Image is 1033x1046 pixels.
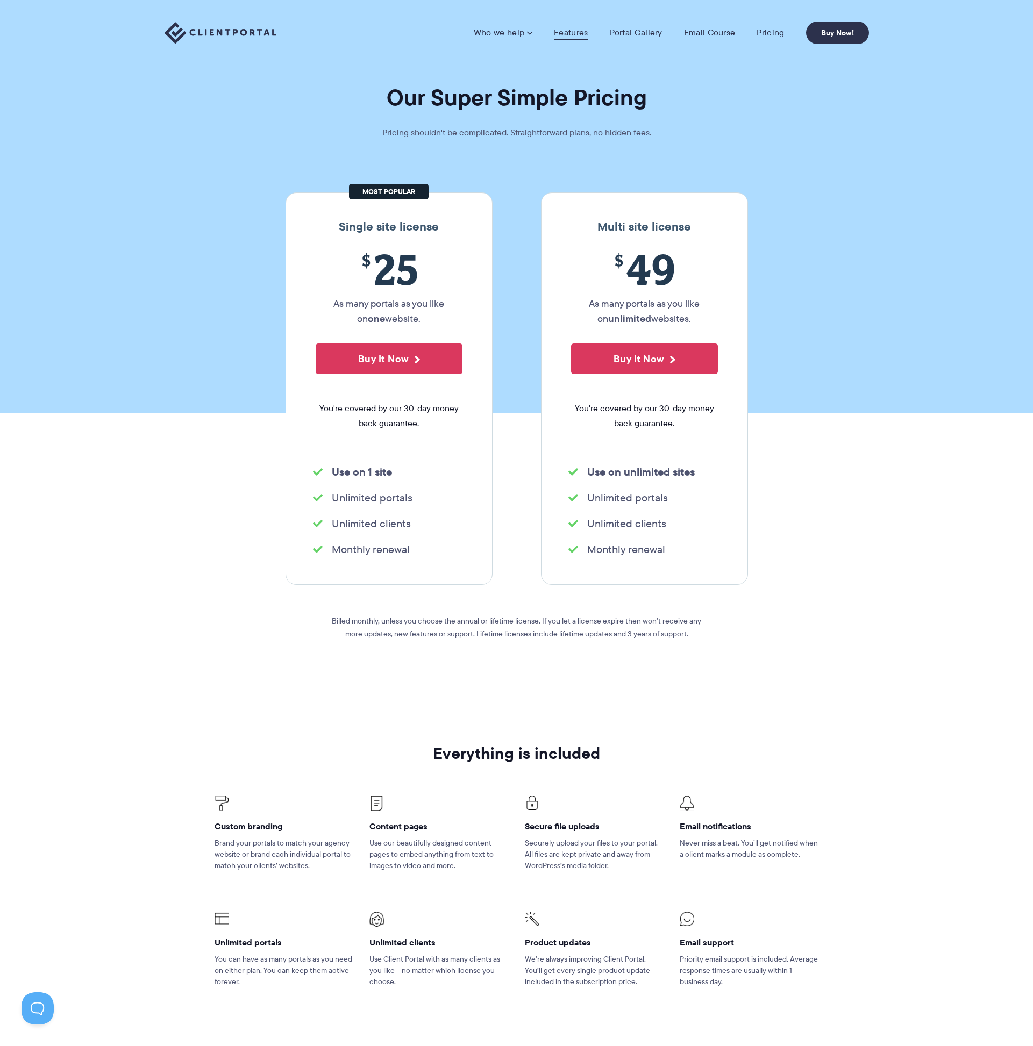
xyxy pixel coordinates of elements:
[806,22,869,44] a: Buy Now!
[525,912,539,926] img: Client Portal Icons
[313,542,465,557] li: Monthly renewal
[215,821,353,832] h4: Custom branding
[22,992,54,1024] iframe: Toggle Customer Support
[316,296,462,326] p: As many portals as you like on website.
[313,516,465,531] li: Unlimited clients
[680,837,818,860] p: Never miss a beat. You’ll get notified when a client marks a module as complete.
[608,311,651,326] strong: unlimited
[680,796,694,811] img: Client Portal Icon
[368,311,385,326] strong: one
[323,614,710,640] p: Billed monthly, unless you choose the annual or lifetime license. If you let a license expire the...
[525,954,664,987] p: We’re always improving Client Portal. You’ll get every single product update included in the subs...
[680,821,818,832] h4: Email notifications
[571,296,718,326] p: As many portals as you like on websites.
[680,954,818,987] p: Priority email support is included. Average response times are usually within 1 business day.
[680,937,818,948] h4: Email support
[316,401,462,431] span: You're covered by our 30-day money back guarantee.
[215,837,353,871] p: Brand your portals to match your agency website or brand each individual portal to match your cli...
[215,912,229,926] img: Client Portal Icons
[554,27,588,38] a: Features
[568,490,721,505] li: Unlimited portals
[215,937,353,948] h4: Unlimited portals
[215,796,229,811] img: Client Portal Icons
[525,837,664,871] p: Securely upload your files to your portal. All files are kept private and away from WordPress’s m...
[680,912,694,926] img: Client Portal Icons
[369,821,508,832] h4: Content pages
[757,27,784,38] a: Pricing
[610,27,662,38] a: Portal Gallery
[355,125,678,140] p: Pricing shouldn't be complicated. Straightforward plans, no hidden fees.
[571,245,718,293] span: 49
[316,343,462,374] button: Buy It Now
[568,542,721,557] li: Monthly renewal
[571,401,718,431] span: You're covered by our 30-day money back guarantee.
[332,464,392,480] strong: Use on 1 site
[316,245,462,293] span: 25
[369,912,384,927] img: Client Portal Icons
[525,821,664,832] h4: Secure file uploads
[369,837,508,871] p: Use our beautifully designed content pages to embed anything from text to images to video and more.
[297,220,481,234] h3: Single site license
[587,464,695,480] strong: Use on unlimited sites
[525,937,664,948] h4: Product updates
[474,27,532,38] a: Who we help
[215,954,353,987] p: You can have as many portals as you need on either plan. You can keep them active forever.
[369,796,384,811] img: Client Portal Icons
[369,937,508,948] h4: Unlimited clients
[215,744,818,762] h2: Everything is included
[571,343,718,374] button: Buy It Now
[525,796,539,810] img: Client Portal Icons
[313,490,465,505] li: Unlimited portals
[552,220,737,234] h3: Multi site license
[684,27,736,38] a: Email Course
[568,516,721,531] li: Unlimited clients
[369,954,508,987] p: Use Client Portal with as many clients as you like – no matter which license you choose.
